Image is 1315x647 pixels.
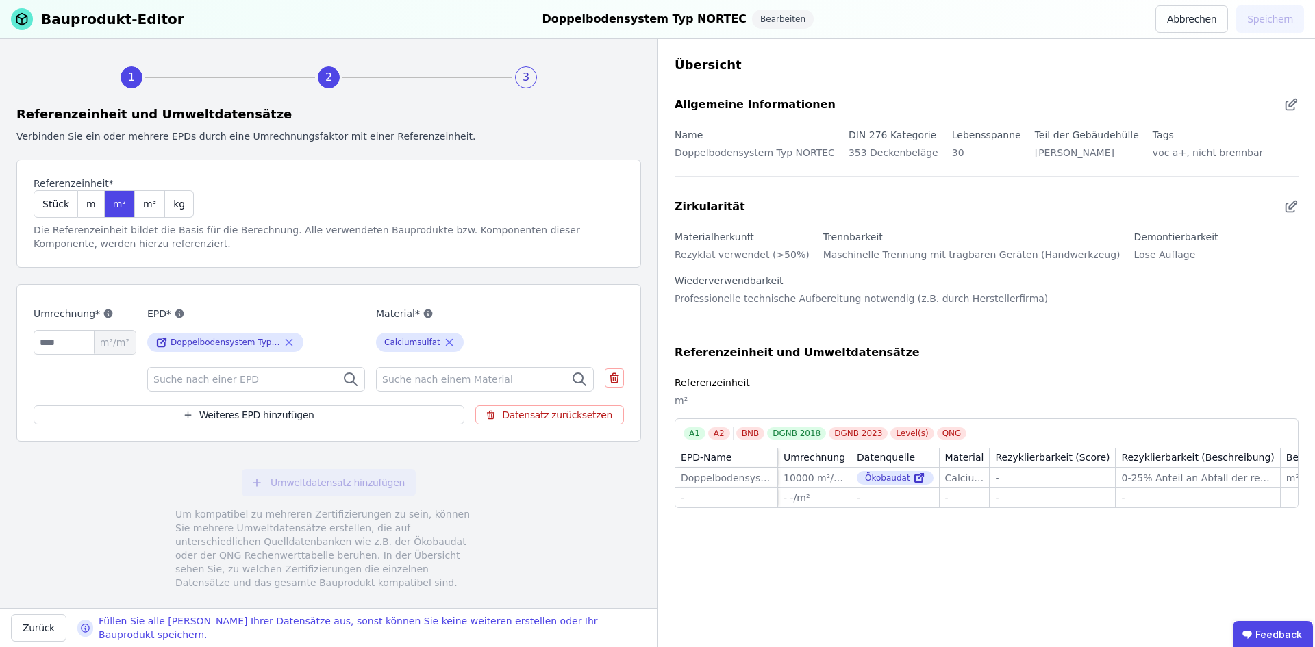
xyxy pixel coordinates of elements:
[675,391,1299,418] div: m²
[1153,129,1174,140] label: Tags
[34,405,464,424] button: Weiteres EPD hinzufügen
[681,491,772,505] div: -
[952,143,1021,170] div: 30
[1121,471,1274,485] div: 0-25% Anteil an Abfall der recycled wird
[153,372,262,386] span: Suche nach einer EPD
[382,372,516,386] span: Suche nach einem Material
[675,231,754,242] label: Materialherkunft
[1153,143,1263,170] div: voc a+, nicht brennbar
[34,177,194,190] label: Referenzeinheit*
[823,231,883,242] label: Trennbarkeit
[767,427,826,440] div: DGNB 2018
[384,337,440,348] div: Calciumsulfat
[890,427,934,440] div: Level(s)
[1121,451,1274,464] div: Rezyklierbarkeit (Beschreibung)
[515,66,537,88] div: 3
[675,377,750,388] label: Referenzeinheit
[675,344,920,361] div: Referenzeinheit und Umweltdatensätze
[684,427,705,440] div: A1
[318,66,340,88] div: 2
[1134,231,1218,242] label: Demontierbarkeit
[1035,129,1139,140] label: Teil der Gebäudehülle
[41,10,184,29] div: Bauprodukt-Editor
[34,305,136,322] label: Umrechnung*
[945,471,984,485] div: Calciumsulfat
[857,491,934,505] div: -
[849,143,938,170] div: 353 Deckenbeläge
[242,469,416,496] button: Umweltdatensatz hinzufügen
[829,427,888,440] div: DGNB 2023
[752,10,814,29] div: Bearbeiten
[995,471,1110,485] div: -
[995,451,1110,464] div: Rezyklierbarkeit (Score)
[143,197,156,211] span: m³
[475,405,624,424] button: Datensatz zurücksetzen
[16,105,641,124] div: Referenzeinheit und Umweltdatensätze
[175,507,482,589] div: Um kompatibel zu mehreren Zertifizierungen zu sein, können Sie mehrere Umweltdatensätze erstellen...
[857,451,915,464] div: Datenquelle
[86,197,96,211] span: m
[937,427,967,440] div: QNG
[681,451,731,464] div: EPD-Name
[784,451,845,464] div: Umrechnung
[857,471,934,485] div: Ökobaudat
[995,491,1110,505] div: -
[675,143,835,170] div: Doppelbodensystem Typ NORTEC
[1121,491,1274,505] div: -
[675,129,703,140] label: Name
[99,614,647,642] div: Füllen Sie alle [PERSON_NAME] Ihrer Datensätze aus, sonst können Sie keine weiteren erstellen ode...
[173,197,185,211] span: kg
[675,97,836,113] div: Allgemeine Informationen
[16,129,641,143] div: Verbinden Sie ein oder mehrere EPDs durch eine Umrechnungsfaktor mit einer Referenzeinheit.
[1155,5,1228,33] button: Abbrechen
[121,66,142,88] div: 1
[1236,5,1304,33] button: Speichern
[34,223,624,251] div: Die Referenzeinheit bildet die Basis für die Berechnung. Alle verwendeten Bauprodukte bzw. Kompon...
[681,471,772,485] div: Doppelbodensystem Typ NORTEC
[784,491,845,505] div: - -/m²
[1134,245,1218,272] div: Lose Auflage
[42,197,69,211] span: Stück
[171,337,280,348] div: Doppelbodensystem Typ NORTEC
[708,427,730,440] div: A2
[675,245,810,272] div: Rezyklat verwendet (>50%)
[113,197,126,211] span: m²
[736,427,764,440] div: BNB
[94,331,136,354] span: m²/m²
[542,10,747,29] div: Doppelbodensystem Typ NORTEC
[945,451,984,464] div: Material
[945,491,984,505] div: -
[675,55,1299,75] div: Übersicht
[675,275,784,286] label: Wiederverwendbarkeit
[952,129,1021,140] label: Lebensspanne
[784,471,845,485] div: 10000 m²/m²
[675,199,745,215] div: Zirkularität
[823,245,1120,272] div: Maschinelle Trennung mit tragbaren Geräten (Handwerkzeug)
[849,129,936,140] label: DIN 276 Kategorie
[1035,143,1139,170] div: [PERSON_NAME]
[675,289,1048,316] div: Professionelle technische Aufbereitung notwendig (z.B. durch Herstellerfirma)
[376,305,594,322] label: Material*
[11,614,66,642] button: Zurück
